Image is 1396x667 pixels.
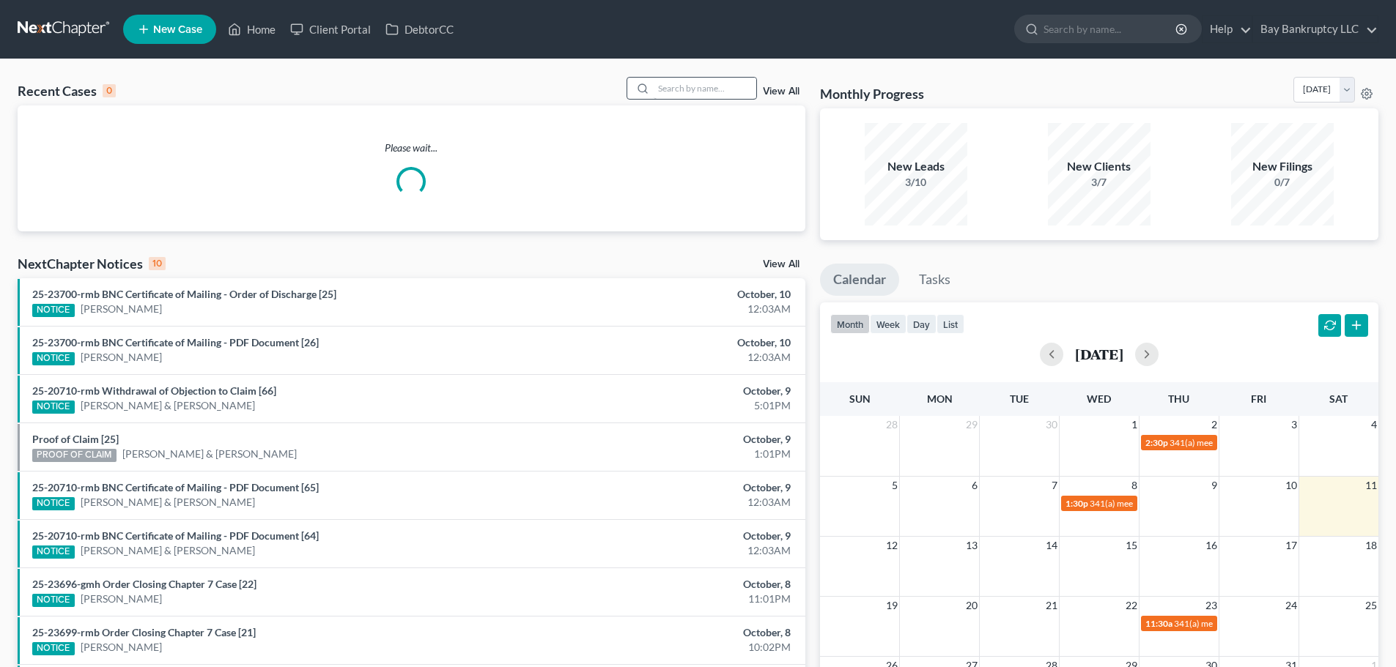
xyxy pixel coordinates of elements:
span: 8 [1130,477,1139,494]
span: 7 [1050,477,1059,494]
div: Recent Cases [18,82,116,100]
div: 10 [149,257,166,270]
span: 29 [964,416,979,433]
span: 12 [884,537,899,554]
span: 18 [1364,537,1378,554]
span: 9 [1210,477,1219,494]
a: [PERSON_NAME] [81,350,162,365]
div: NOTICE [32,400,75,414]
a: 25-20710-rmb BNC Certificate of Mailing - PDF Document [65] [32,481,319,493]
a: Bay Bankruptcy LLC [1253,16,1378,42]
span: 11 [1364,477,1378,494]
a: [PERSON_NAME] [81,592,162,606]
a: [PERSON_NAME] & [PERSON_NAME] [81,543,255,558]
span: 6 [970,477,979,494]
div: NOTICE [32,594,75,607]
div: 0 [103,84,116,97]
span: 4 [1370,416,1378,433]
a: View All [763,86,799,97]
button: day [906,314,937,334]
div: October, 10 [547,335,791,350]
div: October, 9 [547,480,791,495]
h2: [DATE] [1075,346,1123,362]
a: Tasks [906,264,964,296]
div: 5:01PM [547,398,791,413]
span: Sat [1329,392,1348,405]
a: [PERSON_NAME] [81,640,162,655]
span: 341(a) meeting for [PERSON_NAME] [1174,618,1315,629]
div: 1:01PM [547,447,791,461]
div: New Clients [1048,158,1151,175]
a: 25-20710-rmb Withdrawal of Objection to Claim [66] [32,384,276,397]
span: 11:30a [1145,618,1172,629]
span: 341(a) meeting for [PERSON_NAME] [1090,498,1231,509]
div: October, 10 [547,287,791,302]
div: October, 9 [547,432,791,447]
button: month [830,314,870,334]
span: Tue [1010,392,1029,405]
span: 2 [1210,416,1219,433]
div: 11:01PM [547,592,791,606]
h3: Monthly Progress [820,85,924,103]
a: DebtorCC [378,16,461,42]
span: 21 [1044,597,1059,614]
div: 12:03AM [547,350,791,365]
a: [PERSON_NAME] & [PERSON_NAME] [81,495,255,510]
a: 25-23700-rmb BNC Certificate of Mailing - Order of Discharge [25] [32,288,336,300]
a: [PERSON_NAME] & [PERSON_NAME] [122,447,297,461]
span: 23 [1204,597,1219,614]
a: View All [763,259,799,269]
a: Proof of Claim [25] [32,433,119,445]
a: 25-23699-rmb Order Closing Chapter 7 Case [21] [32,626,256,638]
span: 19 [884,597,899,614]
span: Thu [1168,392,1189,405]
div: NOTICE [32,497,75,510]
div: New Leads [865,158,967,175]
div: 0/7 [1231,175,1334,190]
span: 3 [1290,416,1299,433]
a: Calendar [820,264,899,296]
a: Help [1203,16,1252,42]
div: 3/7 [1048,175,1151,190]
a: [PERSON_NAME] [81,302,162,316]
span: 5 [890,477,899,494]
div: 12:03AM [547,302,791,316]
span: 10 [1284,477,1299,494]
span: 2:30p [1145,437,1168,448]
div: 12:03AM [547,543,791,558]
span: 341(a) meeting for [PERSON_NAME] [1170,437,1311,448]
div: NOTICE [32,304,75,317]
div: NOTICE [32,545,75,559]
a: Home [221,16,283,42]
span: Wed [1087,392,1111,405]
button: week [870,314,906,334]
span: 15 [1124,537,1139,554]
span: 16 [1204,537,1219,554]
div: NOTICE [32,642,75,655]
span: 1 [1130,416,1139,433]
div: PROOF OF CLAIM [32,449,117,462]
div: NOTICE [32,352,75,365]
span: 28 [884,416,899,433]
a: Client Portal [283,16,378,42]
span: Sun [849,392,871,405]
div: October, 9 [547,384,791,398]
span: 22 [1124,597,1139,614]
span: 20 [964,597,979,614]
span: New Case [153,24,202,35]
input: Search by name... [1044,15,1178,42]
div: October, 8 [547,625,791,640]
button: list [937,314,964,334]
span: 30 [1044,416,1059,433]
div: NextChapter Notices [18,255,166,272]
div: 3/10 [865,175,967,190]
div: October, 8 [547,577,791,592]
span: 25 [1364,597,1378,614]
span: 17 [1284,537,1299,554]
a: 25-23700-rmb BNC Certificate of Mailing - PDF Document [26] [32,336,319,349]
span: 13 [964,537,979,554]
a: [PERSON_NAME] & [PERSON_NAME] [81,398,255,413]
div: New Filings [1231,158,1334,175]
input: Search by name... [654,78,756,99]
a: 25-23696-gmh Order Closing Chapter 7 Case [22] [32,578,256,590]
